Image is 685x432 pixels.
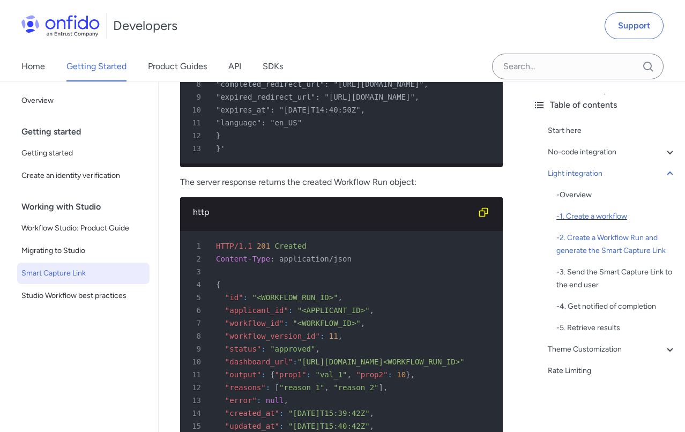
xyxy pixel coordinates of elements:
h1: Developers [113,17,177,34]
span: 7 [184,317,209,330]
span: , [315,345,319,353]
span: Created [275,242,307,250]
a: Migrating to Studio [17,240,150,262]
span: , [347,370,352,379]
span: , [370,306,374,315]
a: Start here [548,124,676,137]
span: : [279,422,284,430]
span: "workflow_id" [225,319,284,327]
span: "<APPLICANT_ID>" [297,306,370,315]
span: : [288,306,293,315]
div: - 3. Send the Smart Capture Link to the end user [556,266,676,292]
a: -5. Retrieve results [556,322,676,334]
span: 11 [184,116,209,129]
span: "expires_at": "[DATE]T14:40:50Z", [216,106,365,114]
div: - 1. Create a workflow [556,210,676,223]
span: 9 [184,342,209,355]
a: Rate Limiting [548,364,676,377]
span: : [307,370,311,379]
span: , [338,332,342,340]
span: 14 [184,407,209,420]
span: ] [379,383,383,392]
a: -1. Create a workflow [556,210,676,223]
div: - 5. Retrieve results [556,322,676,334]
span: HTTP/1.1 [216,242,252,250]
span: "prop1" [275,370,307,379]
a: Support [605,12,664,39]
span: : [243,293,248,302]
span: 5 [184,291,209,304]
span: "dashboard_url" [225,357,293,366]
a: SDKs [263,51,283,81]
a: Home [21,51,45,81]
span: : [257,396,261,405]
a: Product Guides [148,51,207,81]
span: "expired_redirect_url": "[URL][DOMAIN_NAME]", [216,93,419,101]
span: "applicant_id" [225,306,288,315]
div: - 4. Get notified of completion [556,300,676,313]
span: 2 [184,252,209,265]
div: Working with Studio [21,196,154,218]
span: null [266,396,284,405]
img: Onfido Logo [21,15,100,36]
span: "<WORKFLOW_ID>" [293,319,360,327]
span: 12 [184,381,209,394]
span: "id" [225,293,243,302]
span: 9 [184,91,209,103]
span: "workflow_version_id" [225,332,320,340]
span: , [338,293,342,302]
span: "prop2" [356,370,388,379]
a: Overview [17,90,150,111]
span: : [261,370,265,379]
span: 12 [184,129,209,142]
div: Getting started [21,121,154,143]
span: "[URL][DOMAIN_NAME]<WORKFLOW_RUN_ID>" [297,357,465,366]
span: : [388,370,392,379]
span: , [411,370,415,379]
span: 8 [184,78,209,91]
span: Getting started [21,147,145,160]
a: -Overview [556,189,676,202]
span: Smart Capture Link [21,267,145,280]
span: 8 [184,330,209,342]
a: No-code integration [548,146,676,159]
span: , [370,422,374,430]
span: 1 [184,240,209,252]
span: "updated_at" [225,422,279,430]
span: : [279,409,284,418]
span: "language": "en_US" [216,118,302,127]
span: 6 [184,304,209,317]
span: 10 [184,355,209,368]
a: Theme Customization [548,343,676,356]
a: -4. Get notified of completion [556,300,676,313]
a: Create an identity verification [17,165,150,187]
span: , [370,409,374,418]
p: The server response returns the created Workflow Run object: [180,176,503,189]
a: Studio Workflow best practices [17,285,150,307]
span: 4 [184,278,209,291]
span: : [293,357,297,366]
span: : [261,345,265,353]
span: [ [275,383,279,392]
span: , [383,383,388,392]
span: : [270,255,274,263]
a: Light integration [548,167,676,180]
span: Migrating to Studio [21,244,145,257]
a: API [228,51,241,81]
a: -3. Send the Smart Capture Link to the end user [556,266,676,292]
span: "[DATE]T15:39:42Z" [288,409,370,418]
span: "val_1" [316,370,347,379]
span: "error" [225,396,257,405]
a: Workflow Studio: Product Guide [17,218,150,239]
span: Workflow Studio: Product Guide [21,222,145,235]
span: Overview [21,94,145,107]
button: Copy code snippet button [473,202,494,223]
div: http [193,206,473,219]
span: : [320,332,324,340]
span: 11 [184,368,209,381]
div: - Overview [556,189,676,202]
span: 10 [184,103,209,116]
a: -2. Create a Workflow Run and generate the Smart Capture Link [556,232,676,257]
